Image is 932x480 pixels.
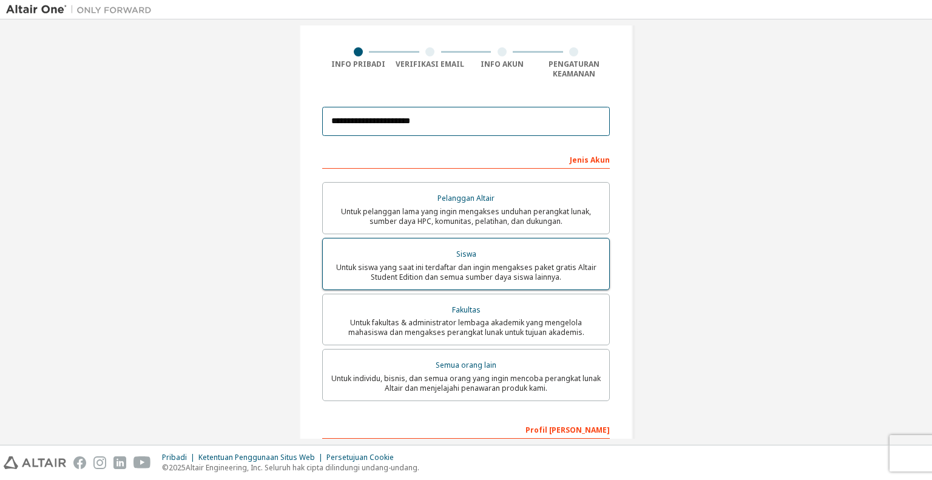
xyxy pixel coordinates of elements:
font: Info Akun [481,59,524,69]
font: Semua orang lain [436,360,496,370]
img: altair_logo.svg [4,456,66,469]
font: Untuk siswa yang saat ini terdaftar dan ingin mengakses paket gratis Altair Student Edition dan s... [336,262,596,282]
font: Pengaturan Keamanan [549,59,599,79]
img: instagram.svg [93,456,106,469]
font: Altair Engineering, Inc. Seluruh hak cipta dilindungi undang-undang. [186,462,419,473]
font: 2025 [169,462,186,473]
font: Ketentuan Penggunaan Situs Web [198,452,315,462]
font: Jenis Akun [570,155,610,165]
font: Info Pribadi [331,59,385,69]
font: Verifikasi Email [396,59,464,69]
font: Fakultas [452,305,481,315]
font: Untuk fakultas & administrator lembaga akademik yang mengelola mahasiswa dan mengakses perangkat ... [348,317,584,337]
font: Profil [PERSON_NAME] [525,425,610,435]
img: linkedin.svg [113,456,126,469]
img: youtube.svg [133,456,151,469]
font: Untuk pelanggan lama yang ingin mengakses unduhan perangkat lunak, sumber daya HPC, komunitas, pe... [341,206,591,226]
font: Siswa [456,249,476,259]
font: Untuk individu, bisnis, dan semua orang yang ingin mencoba perangkat lunak Altair dan menjelajahi... [331,373,601,393]
font: Pribadi [162,452,187,462]
font: Persetujuan Cookie [326,452,394,462]
img: facebook.svg [73,456,86,469]
font: © [162,462,169,473]
img: Altair Satu [6,4,158,16]
font: Pelanggan Altair [437,193,495,203]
